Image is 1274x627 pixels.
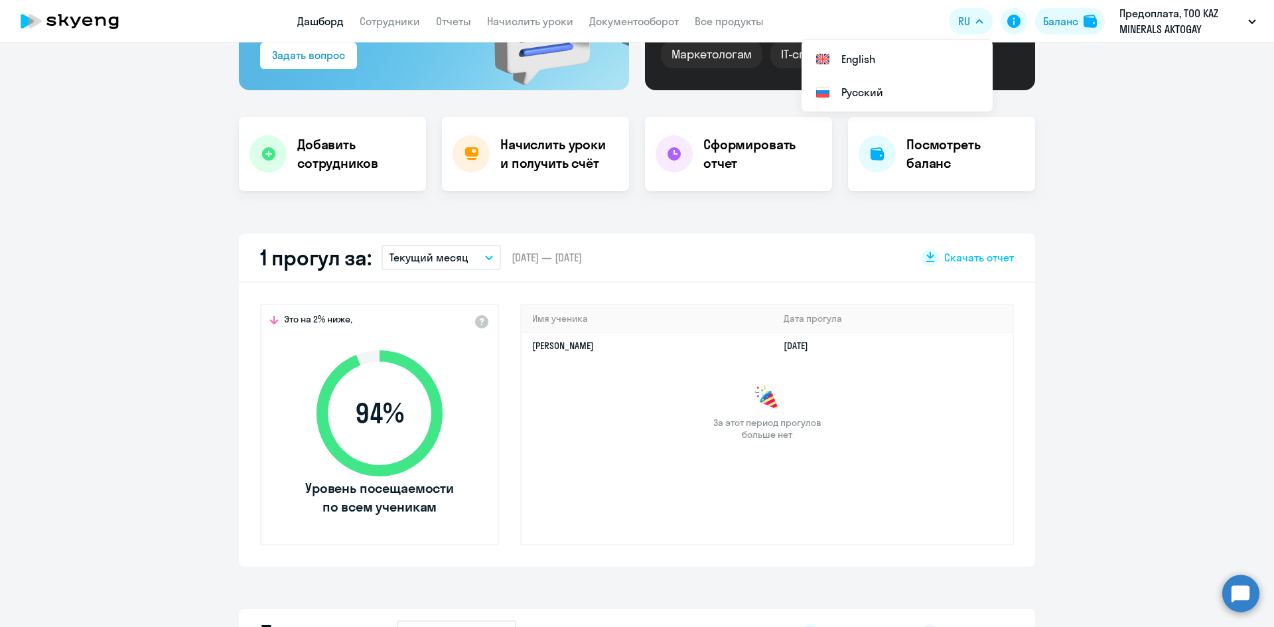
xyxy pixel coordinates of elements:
[272,47,345,63] div: Задать вопрос
[695,15,764,28] a: Все продукты
[389,249,468,265] p: Текущий месяц
[512,250,582,265] span: [DATE] — [DATE]
[711,417,823,441] span: За этот период прогулов больше нет
[944,250,1014,265] span: Скачать отчет
[1084,15,1097,28] img: balance
[436,15,471,28] a: Отчеты
[522,305,773,332] th: Имя ученика
[958,13,970,29] span: RU
[360,15,420,28] a: Сотрудники
[284,313,352,329] span: Это на 2% ниже,
[815,84,831,100] img: Русский
[382,245,501,270] button: Текущий месяц
[1043,13,1078,29] div: Баланс
[770,40,885,68] div: IT-специалистам
[661,40,762,68] div: Маркетологам
[906,135,1025,173] h4: Посмотреть баланс
[802,40,993,111] ul: RU
[1119,5,1243,37] p: Предоплата, ТОО KAZ MINERALS AKTOGAY
[784,340,819,352] a: [DATE]
[260,42,357,69] button: Задать вопрос
[815,51,831,67] img: English
[260,244,371,271] h2: 1 прогул за:
[297,135,415,173] h4: Добавить сотрудников
[532,340,594,352] a: [PERSON_NAME]
[703,135,821,173] h4: Сформировать отчет
[773,305,1013,332] th: Дата прогула
[303,397,456,429] span: 94 %
[297,15,344,28] a: Дашборд
[1113,5,1263,37] button: Предоплата, ТОО KAZ MINERALS AKTOGAY
[1035,8,1105,35] button: Балансbalance
[487,15,573,28] a: Начислить уроки
[500,135,616,173] h4: Начислить уроки и получить счёт
[754,385,780,411] img: congrats
[949,8,993,35] button: RU
[589,15,679,28] a: Документооборот
[303,479,456,516] span: Уровень посещаемости по всем ученикам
